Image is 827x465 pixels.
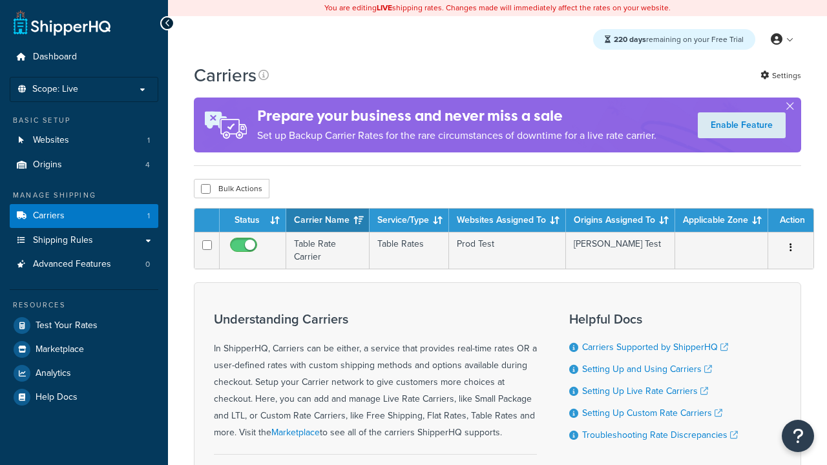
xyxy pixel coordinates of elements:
[10,45,158,69] a: Dashboard
[145,259,150,270] span: 0
[33,235,93,246] span: Shipping Rules
[147,135,150,146] span: 1
[194,98,257,152] img: ad-rules-rateshop-fe6ec290ccb7230408bd80ed9643f0289d75e0ffd9eb532fc0e269fcd187b520.png
[271,426,320,439] a: Marketplace
[566,209,675,232] th: Origins Assigned To: activate to sort column ascending
[10,129,158,152] a: Websites 1
[33,160,62,170] span: Origins
[377,2,392,14] b: LIVE
[10,229,158,253] a: Shipping Rules
[10,362,158,385] a: Analytics
[214,312,537,441] div: In ShipperHQ, Carriers can be either, a service that provides real-time rates OR a user-defined r...
[614,34,646,45] strong: 220 days
[14,10,110,36] a: ShipperHQ Home
[10,314,158,337] a: Test Your Rates
[566,232,675,269] td: [PERSON_NAME] Test
[449,232,566,269] td: Prod Test
[569,312,738,326] h3: Helpful Docs
[370,232,449,269] td: Table Rates
[370,209,449,232] th: Service/Type: activate to sort column ascending
[32,84,78,95] span: Scope: Live
[36,368,71,379] span: Analytics
[10,300,158,311] div: Resources
[10,153,158,177] li: Origins
[582,428,738,442] a: Troubleshooting Rate Discrepancies
[36,320,98,331] span: Test Your Rates
[675,209,768,232] th: Applicable Zone: activate to sort column ascending
[33,135,69,146] span: Websites
[33,52,77,63] span: Dashboard
[593,29,755,50] div: remaining on your Free Trial
[10,204,158,228] li: Carriers
[582,340,728,354] a: Carriers Supported by ShipperHQ
[194,63,256,88] h1: Carriers
[147,211,150,222] span: 1
[257,105,656,127] h4: Prepare your business and never miss a sale
[214,312,537,326] h3: Understanding Carriers
[10,115,158,126] div: Basic Setup
[10,129,158,152] li: Websites
[10,253,158,276] li: Advanced Features
[698,112,786,138] a: Enable Feature
[782,420,814,452] button: Open Resource Center
[582,362,712,376] a: Setting Up and Using Carriers
[36,344,84,355] span: Marketplace
[33,259,111,270] span: Advanced Features
[286,209,370,232] th: Carrier Name: activate to sort column ascending
[257,127,656,145] p: Set up Backup Carrier Rates for the rare circumstances of downtime for a live rate carrier.
[145,160,150,170] span: 4
[33,211,65,222] span: Carriers
[10,153,158,177] a: Origins 4
[220,209,286,232] th: Status: activate to sort column ascending
[194,179,269,198] button: Bulk Actions
[10,204,158,228] a: Carriers 1
[582,384,708,398] a: Setting Up Live Rate Carriers
[10,253,158,276] a: Advanced Features 0
[768,209,813,232] th: Action
[36,392,78,403] span: Help Docs
[760,67,801,85] a: Settings
[582,406,722,420] a: Setting Up Custom Rate Carriers
[10,190,158,201] div: Manage Shipping
[10,386,158,409] a: Help Docs
[449,209,566,232] th: Websites Assigned To: activate to sort column ascending
[10,338,158,361] a: Marketplace
[286,232,370,269] td: Table Rate Carrier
